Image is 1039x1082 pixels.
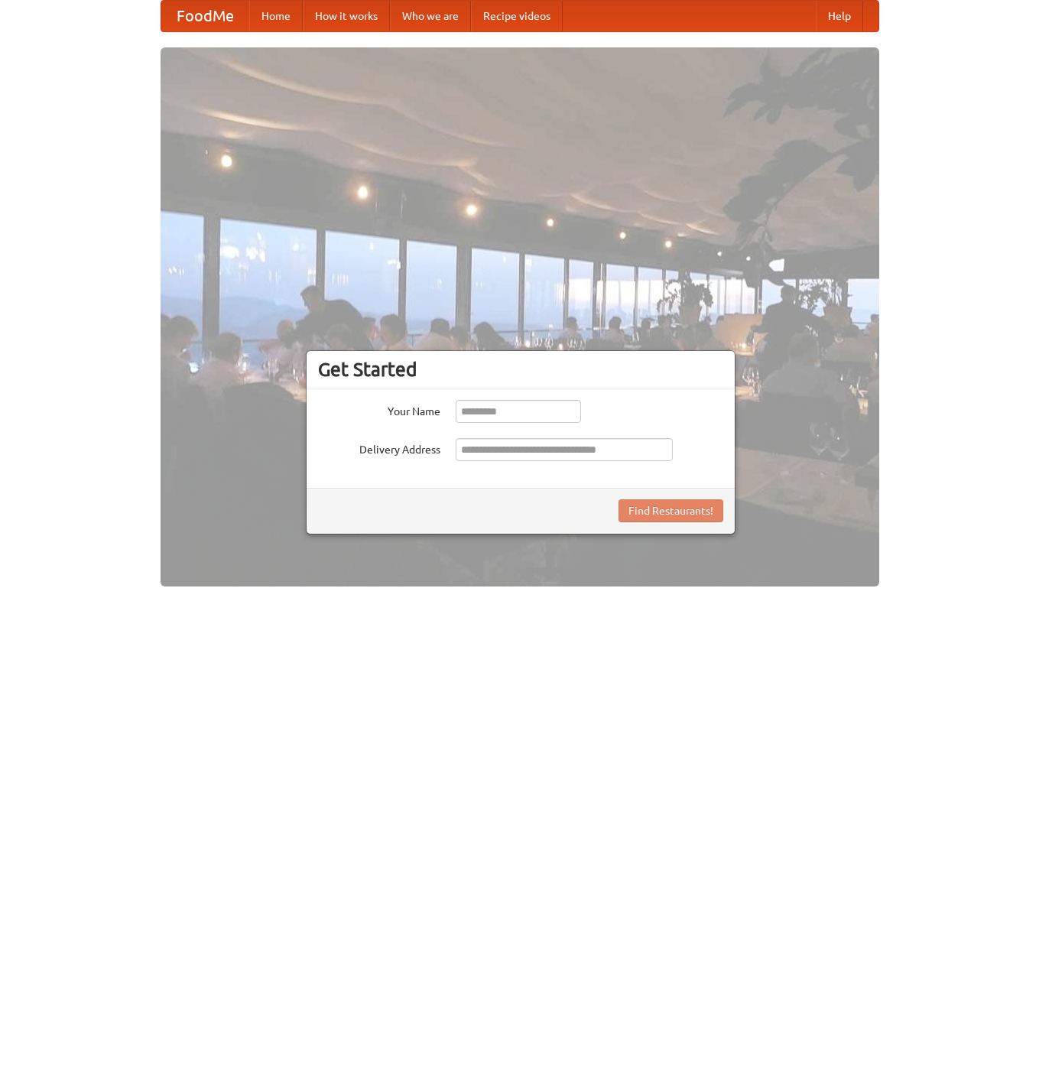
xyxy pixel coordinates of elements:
[619,499,723,522] button: Find Restaurants!
[318,358,723,381] h3: Get Started
[471,1,563,31] a: Recipe videos
[816,1,863,31] a: Help
[249,1,303,31] a: Home
[303,1,390,31] a: How it works
[390,1,471,31] a: Who we are
[161,1,249,31] a: FoodMe
[318,400,440,419] label: Your Name
[318,438,440,457] label: Delivery Address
